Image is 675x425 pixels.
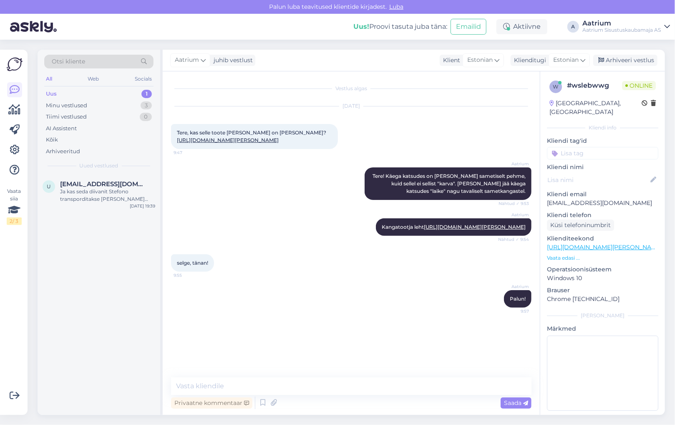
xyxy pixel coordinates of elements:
[141,90,152,98] div: 1
[171,85,531,92] div: Vestlus algas
[47,183,51,190] span: u
[582,20,661,27] div: Aatrium
[80,162,118,169] span: Uued vestlused
[46,136,58,144] div: Kõik
[496,19,547,34] div: Aktiivne
[424,224,526,230] a: [URL][DOMAIN_NAME][PERSON_NAME]
[130,203,155,209] div: [DATE] 19:39
[547,211,658,220] p: Kliendi telefon
[174,149,205,156] span: 9:47
[174,272,205,278] span: 9:55
[60,180,147,188] span: urve.aare@gmail.com
[373,173,527,194] span: Tere! Käega katsudes on [PERSON_NAME] sametiselt pehme, kuid sellel ei sellist "karva". [PERSON_N...
[86,73,101,84] div: Web
[547,274,658,283] p: Windows 10
[504,399,528,407] span: Saada
[567,21,579,33] div: A
[498,308,529,314] span: 9:57
[52,57,85,66] span: Otsi kliente
[553,83,559,90] span: w
[440,56,460,65] div: Klient
[547,137,658,145] p: Kliendi tag'id
[547,243,662,251] a: [URL][DOMAIN_NAME][PERSON_NAME]
[547,190,658,199] p: Kliendi email
[451,19,486,35] button: Emailid
[46,101,87,110] div: Minu vestlused
[547,324,658,333] p: Märkmed
[177,260,208,266] span: selge, tänan!
[547,234,658,243] p: Klienditeekond
[547,265,658,274] p: Operatsioonisüsteem
[498,200,529,207] span: Nähtud ✓ 9:53
[549,99,642,116] div: [GEOGRAPHIC_DATA], [GEOGRAPHIC_DATA]
[210,56,253,65] div: juhib vestlust
[498,161,529,167] span: Aatrium
[133,73,154,84] div: Socials
[60,188,155,203] div: Ja kas seda diivanit Stefono transporditakse [PERSON_NAME] võtmata tervelt?
[547,199,658,207] p: [EMAIL_ADDRESS][DOMAIN_NAME]
[547,286,658,295] p: Brauser
[175,56,199,65] span: Aatrium
[353,23,369,30] b: Uus!
[46,113,87,121] div: Tiimi vestlused
[547,147,658,159] input: Lisa tag
[7,56,23,72] img: Askly Logo
[593,55,657,66] div: Arhiveeri vestlus
[553,56,579,65] span: Estonian
[547,124,658,132] div: Kliendi info
[44,73,54,84] div: All
[547,295,658,304] p: Chrome [TECHNICAL_ID]
[510,296,526,302] span: Palun!
[582,20,670,33] a: AatriumAatrium Sisustuskaubamaja AS
[498,236,529,243] span: Nähtud ✓ 9:54
[141,101,152,110] div: 3
[622,81,656,90] span: Online
[46,124,77,133] div: AI Assistent
[511,56,546,65] div: Klienditugi
[547,163,658,172] p: Kliendi nimi
[353,22,447,32] div: Proovi tasuta juba täna:
[582,27,661,33] div: Aatrium Sisustuskaubamaja AS
[171,397,252,409] div: Privaatne kommentaar
[547,312,658,319] div: [PERSON_NAME]
[382,224,526,230] span: Kangatootja leht
[547,220,614,231] div: Küsi telefoninumbrit
[387,3,406,10] span: Luba
[7,187,22,225] div: Vaata siia
[171,102,531,110] div: [DATE]
[498,283,529,290] span: Aatrium
[140,113,152,121] div: 0
[547,254,658,262] p: Vaata edasi ...
[547,175,649,185] input: Lisa nimi
[567,81,622,91] div: # wslebwwg
[46,90,57,98] div: Uus
[46,147,80,156] div: Arhiveeritud
[177,129,326,143] span: Tere, kas selle toote [PERSON_NAME] on [PERSON_NAME]?
[498,212,529,218] span: Aatrium
[177,137,279,143] a: [URL][DOMAIN_NAME][PERSON_NAME]
[7,218,22,225] div: 2 / 3
[467,56,493,65] span: Estonian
